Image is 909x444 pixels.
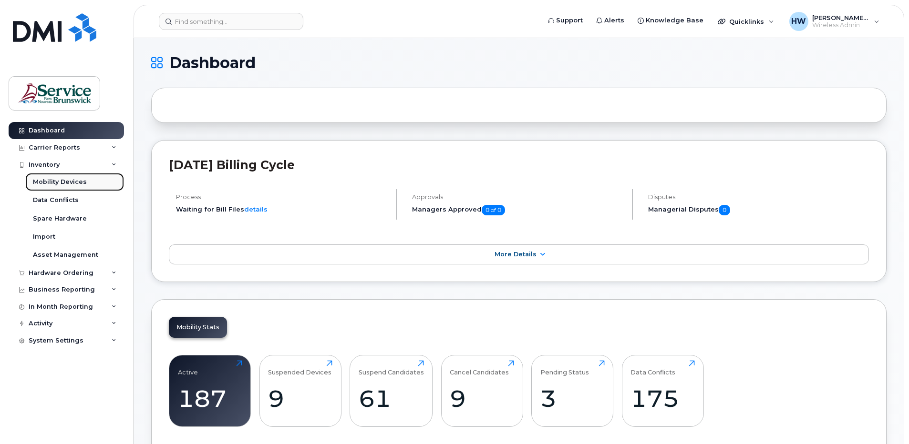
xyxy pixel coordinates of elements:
[630,360,695,421] a: Data Conflicts175
[719,205,730,215] span: 0
[450,360,514,421] a: Cancel Candidates9
[630,384,695,413] div: 175
[244,205,268,213] a: details
[630,360,675,376] div: Data Conflicts
[648,193,869,201] h4: Disputes
[268,360,331,376] div: Suspended Devices
[178,360,198,376] div: Active
[176,205,388,214] li: Waiting for Bill Files
[412,205,624,215] h5: Managers Approved
[540,360,605,421] a: Pending Status3
[450,384,514,413] div: 9
[359,384,424,413] div: 61
[178,360,242,421] a: Active187
[268,360,332,421] a: Suspended Devices9
[169,56,256,70] span: Dashboard
[178,384,242,413] div: 187
[169,158,869,172] h2: [DATE] Billing Cycle
[176,193,388,201] h4: Process
[359,360,424,376] div: Suspend Candidates
[495,251,537,258] span: More Details
[540,360,589,376] div: Pending Status
[648,205,869,215] h5: Managerial Disputes
[268,384,332,413] div: 9
[482,205,505,215] span: 0 of 0
[540,384,605,413] div: 3
[450,360,509,376] div: Cancel Candidates
[412,193,624,201] h4: Approvals
[359,360,424,421] a: Suspend Candidates61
